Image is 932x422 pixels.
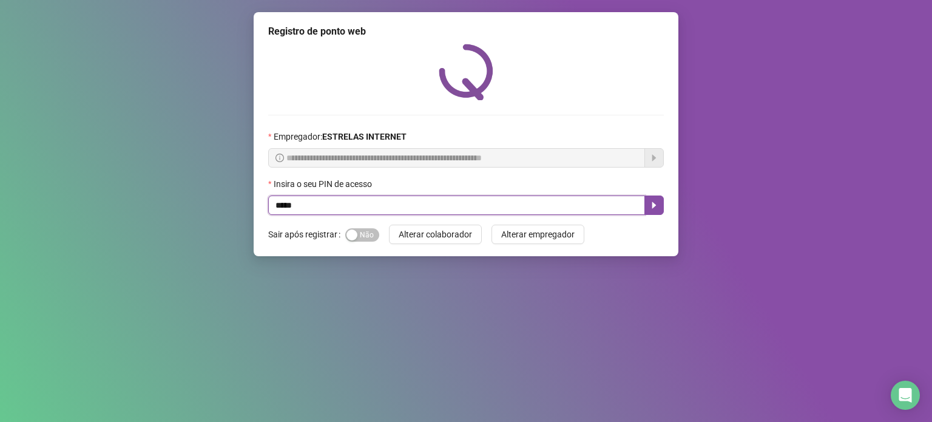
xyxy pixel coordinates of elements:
[649,200,659,210] span: caret-right
[491,225,584,244] button: Alterar empregador
[389,225,482,244] button: Alterar colaborador
[501,228,575,241] span: Alterar empregador
[891,381,920,410] div: Open Intercom Messenger
[275,154,284,162] span: info-circle
[322,132,407,141] strong: ESTRELAS INTERNET
[268,225,345,244] label: Sair após registrar
[439,44,493,100] img: QRPoint
[268,24,664,39] div: Registro de ponto web
[268,177,380,191] label: Insira o seu PIN de acesso
[399,228,472,241] span: Alterar colaborador
[274,130,407,143] span: Empregador :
